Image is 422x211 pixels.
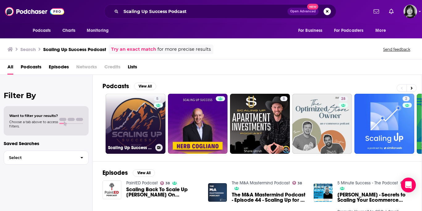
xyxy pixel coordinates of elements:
[307,4,318,10] span: New
[58,25,79,37] a: Charts
[298,26,323,35] span: For Business
[4,91,89,100] h2: Filter By
[386,6,396,17] a: Show notifications dropdown
[82,25,117,37] button: open menu
[330,25,373,37] button: open menu
[9,120,58,128] span: Choose a tab above to access filters.
[403,5,417,18] img: User Profile
[381,47,412,52] button: Send feedback
[157,46,211,53] span: for more precise results
[292,181,302,185] a: 38
[283,96,285,102] span: 8
[104,4,336,19] div: Search podcasts, credits, & more...
[87,26,109,35] span: Monitoring
[4,151,89,165] button: Select
[33,26,51,35] span: Podcasts
[403,5,417,18] button: Show profile menu
[375,26,386,35] span: More
[294,25,330,37] button: open menu
[102,180,121,199] img: Scaling Back To Scale Up Nick May On Rightsizing For Success: PaintED Podcast
[405,96,407,102] span: 2
[4,156,75,160] span: Select
[232,180,290,186] a: The M&A Mastermind Podcast
[102,82,129,90] h2: Podcasts
[337,192,412,203] span: [PERSON_NAME] - Secrets to Scaling Your Ecommerce Brand Revealed: 5 Minute Success - The Podcast
[154,96,161,101] a: 5
[133,169,155,177] button: View All
[121,6,287,16] input: Search podcasts, credits, & more...
[7,62,13,75] a: All
[290,10,316,13] span: Open Advanced
[102,82,156,90] a: PodcastsView All
[111,46,156,53] a: Try an exact match
[76,62,97,75] span: Networks
[160,181,170,185] a: 38
[102,169,155,177] a: EpisodesView All
[43,46,106,52] h3: Scaling Up Success Podcast
[298,182,302,185] span: 38
[401,178,416,192] div: Open Intercom Messenger
[126,187,201,197] a: Scaling Back To Scale Up Nick May On Rightsizing For Success: PaintED Podcast
[337,192,412,203] a: Jordan West - Secrets to Scaling Your Ecommerce Brand Revealed: 5 Minute Success - The Podcast
[292,94,352,154] a: 28
[21,62,41,75] a: Podcasts
[339,96,348,101] a: 28
[106,94,165,154] a: 5Scaling Up Success Podcast
[104,62,120,75] span: Credits
[128,62,137,75] a: Lists
[400,181,410,185] a: 36
[230,94,290,154] a: 8
[341,96,345,102] span: 28
[354,94,414,154] a: 2
[232,192,306,203] a: The M&A Mastermind Podcast - Episode 44 - Scaling Up for a Successful Business Exit
[9,114,58,118] span: Want to filter your results?
[165,182,170,185] span: 38
[334,26,364,35] span: For Podcasters
[28,25,59,37] button: open menu
[20,46,36,52] h3: Search
[403,5,417,18] span: Logged in as parkdalepublicity1
[102,169,128,177] h2: Episodes
[108,145,153,150] h3: Scaling Up Success Podcast
[62,26,76,35] span: Charts
[49,62,69,75] a: Episodes
[208,183,227,202] img: The M&A Mastermind Podcast - Episode 44 - Scaling Up for a Successful Business Exit
[314,183,332,202] img: Jordan West - Secrets to Scaling Your Ecommerce Brand Revealed: 5 Minute Success - The Podcast
[287,8,319,15] button: Open AdvancedNew
[371,6,382,17] a: Show notifications dropdown
[156,96,158,102] span: 5
[126,187,201,197] span: Scaling Back To Scale Up [PERSON_NAME] On Rightsizing For Success: PaintED Podcast
[403,96,410,101] a: 2
[280,96,287,101] a: 8
[126,180,158,186] a: PaintED Podcast
[371,25,394,37] button: open menu
[134,83,156,90] button: View All
[337,180,398,186] a: 5 Minute Success - The Podcast
[4,140,89,146] p: Saved Searches
[5,6,64,17] img: Podchaser - Follow, Share and Rate Podcasts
